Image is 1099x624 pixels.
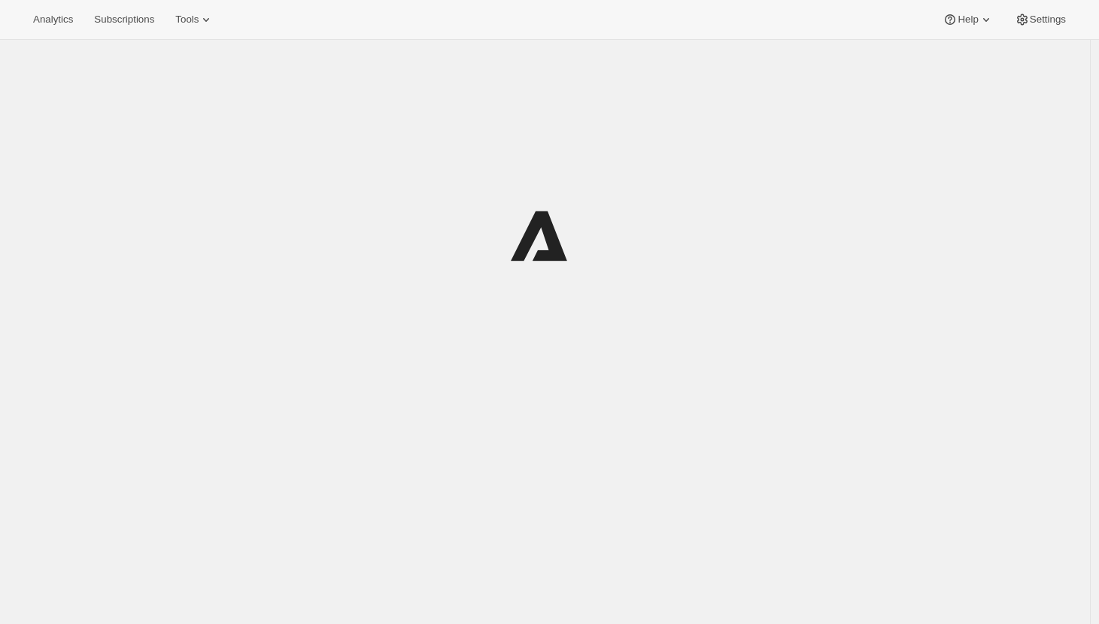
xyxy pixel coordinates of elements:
span: Help [958,14,978,26]
span: Analytics [33,14,73,26]
button: Subscriptions [85,9,163,30]
span: Subscriptions [94,14,154,26]
span: Tools [175,14,199,26]
button: Settings [1006,9,1075,30]
span: Settings [1030,14,1066,26]
button: Help [934,9,1002,30]
button: Tools [166,9,223,30]
button: Analytics [24,9,82,30]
